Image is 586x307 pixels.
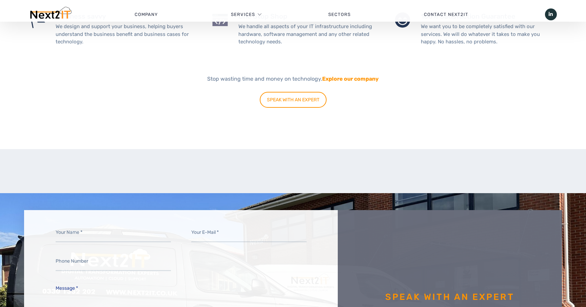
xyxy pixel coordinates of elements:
p: We handle all aspects of your IT infrastructure including hardware, software management and any o... [238,23,374,46]
input: Your E-Mail * [191,224,307,242]
h6: Speak with an Expert [360,291,539,303]
p: We want you to be completely satisfied with our services. We will do whatever it takes to make yo... [421,23,556,46]
input: Phone Number [56,252,171,271]
a: Company [98,4,194,25]
p: We design and support your business, helping buyers understand the business benefit and business ... [56,23,191,46]
a: SPEAK WITH AN EXPERT [260,92,327,108]
a: Sectors [292,4,387,25]
a: Contact Next2IT [387,4,505,25]
p: Stop wasting time and money on technology. [29,75,556,83]
a: Explore our company [322,76,379,82]
a: Services [231,4,255,25]
input: Your Name * [56,224,171,242]
img: Next2IT [29,7,72,22]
